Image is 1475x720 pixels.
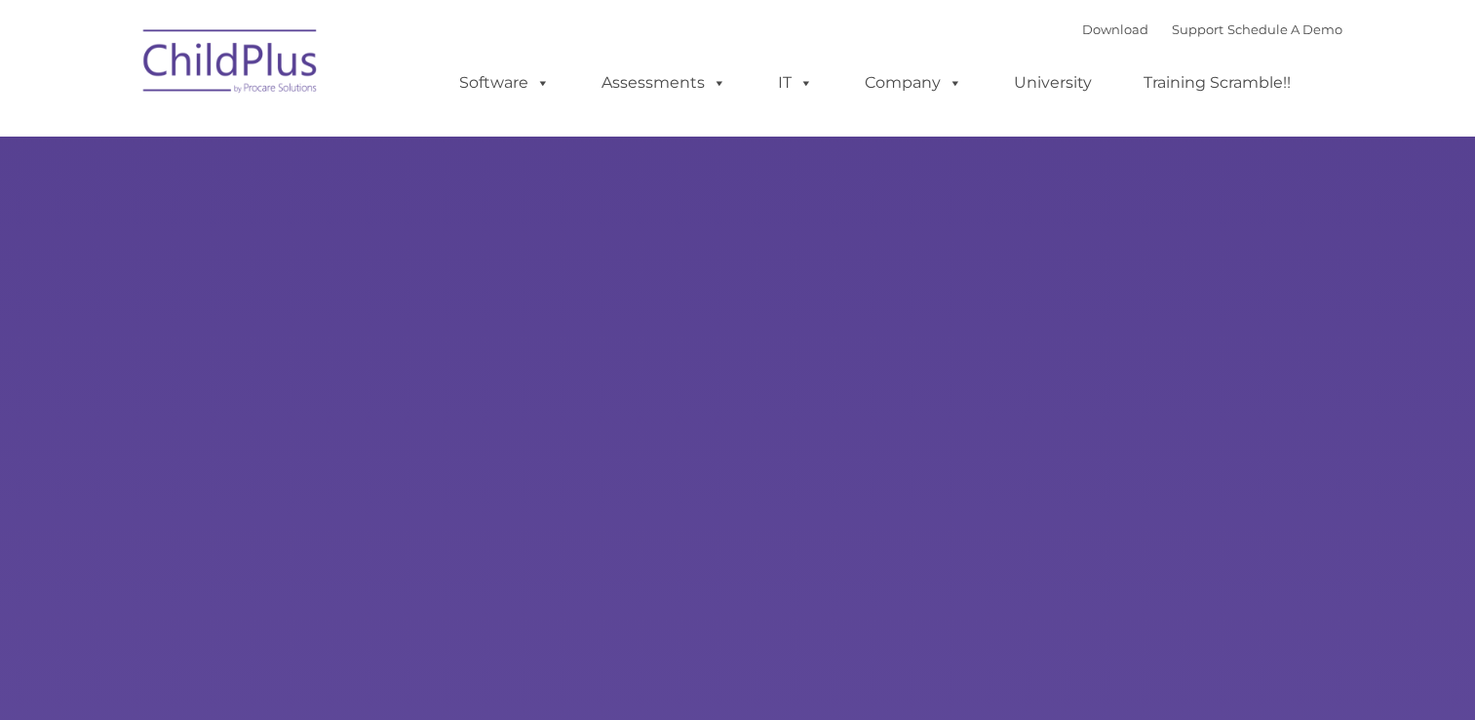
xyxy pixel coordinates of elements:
a: Training Scramble!! [1124,63,1310,102]
a: Download [1082,21,1148,37]
a: University [994,63,1111,102]
font: | [1082,21,1342,37]
a: Software [440,63,569,102]
a: Support [1172,21,1223,37]
a: Schedule A Demo [1227,21,1342,37]
a: Company [845,63,982,102]
img: ChildPlus by Procare Solutions [134,16,329,113]
a: Assessments [582,63,746,102]
a: IT [758,63,833,102]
